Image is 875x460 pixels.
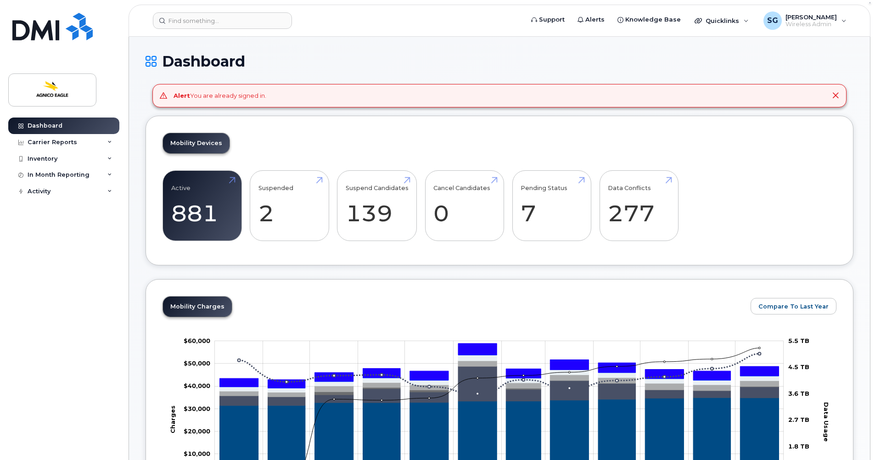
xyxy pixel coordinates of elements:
g: Roaming [220,366,779,405]
a: Mobility Devices [163,133,230,153]
g: $0 [184,382,210,389]
strong: Alert [174,92,190,99]
a: Data Conflicts 277 [608,175,670,236]
tspan: Charges [169,405,176,433]
tspan: $30,000 [184,404,210,412]
g: $0 [184,337,210,344]
button: Compare To Last Year [751,298,836,314]
g: $0 [184,404,210,412]
tspan: 4.5 TB [788,363,809,370]
tspan: 1.8 TB [788,442,809,449]
tspan: 3.6 TB [788,389,809,397]
a: Active 881 [171,175,233,236]
a: Suspend Candidates 139 [346,175,409,236]
g: $0 [184,450,210,457]
h1: Dashboard [146,53,853,69]
tspan: $10,000 [184,450,210,457]
a: Mobility Charges [163,297,232,317]
tspan: $20,000 [184,427,210,434]
a: Pending Status 7 [521,175,583,236]
tspan: 5.5 TB [788,337,809,344]
span: Compare To Last Year [758,302,829,311]
g: $0 [184,427,210,434]
tspan: $40,000 [184,382,210,389]
g: $0 [184,359,210,366]
div: You are already signed in. [174,91,266,100]
a: Cancel Candidates 0 [433,175,495,236]
a: Suspended 2 [258,175,320,236]
tspan: $60,000 [184,337,210,344]
tspan: $50,000 [184,359,210,366]
tspan: 2.7 TB [788,416,809,423]
tspan: Data Usage [823,402,830,441]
